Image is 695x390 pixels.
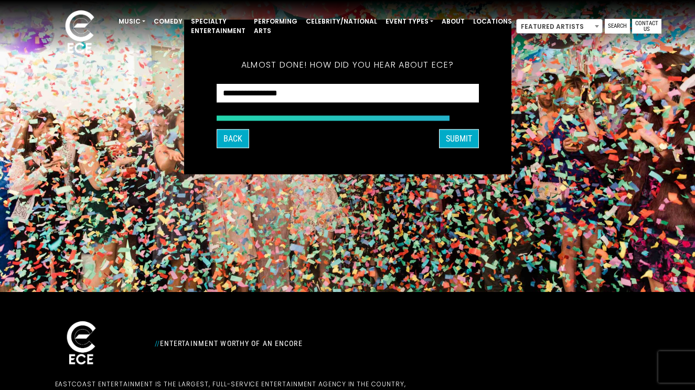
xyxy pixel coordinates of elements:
div: Entertainment Worthy of an Encore [148,335,447,352]
img: ece_new_logo_whitev2-1.png [54,7,106,58]
a: Contact Us [632,19,661,34]
button: Back [217,129,249,148]
h5: Almost done! How did you hear about ECE? [217,46,479,84]
a: Locations [469,13,516,30]
a: About [437,13,469,30]
span: Featured Artists [516,19,603,34]
a: Comedy [149,13,187,30]
a: Performing Arts [250,13,302,40]
select: How did you hear about ECE [217,84,479,103]
span: // [155,339,160,348]
button: SUBMIT [439,129,479,148]
img: ece_new_logo_whitev2-1.png [55,318,108,369]
a: Celebrity/National [302,13,381,30]
span: Featured Artists [517,19,602,34]
a: Specialty Entertainment [187,13,250,40]
a: Event Types [381,13,437,30]
a: Search [605,19,630,34]
a: Music [114,13,149,30]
